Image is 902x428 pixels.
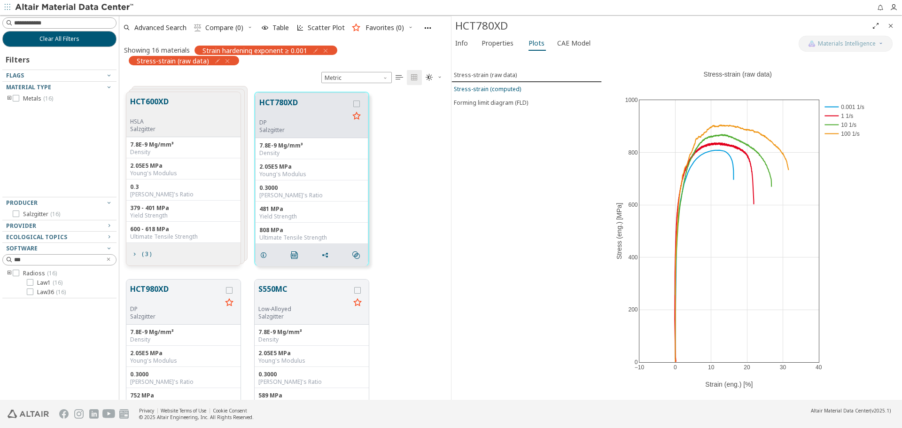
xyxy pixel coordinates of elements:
[287,246,306,265] button: PDF Download
[259,184,364,192] div: 0.3000
[349,109,364,124] button: Favorite
[56,288,66,296] span: ( 16 )
[2,70,117,81] button: Flags
[818,40,876,47] span: Materials Intelligence
[23,95,53,102] span: Metals
[259,97,349,119] button: HCT780XD
[258,305,350,313] div: Low-Alloyed
[259,192,364,199] div: [PERSON_NAME]'s Ratio
[119,85,451,400] div: grid
[137,56,209,65] span: Stress-strain (raw data)
[202,46,307,54] span: Strain hardening exponent ≥ 0.001
[451,82,602,96] button: Stress-strain (computed)
[130,336,237,343] div: Density
[348,246,368,265] button: Similar search
[256,246,275,265] button: Details
[811,407,891,414] div: (v2025.1)
[142,251,151,257] span: ( 3 )
[6,83,51,91] span: Material Type
[259,142,364,149] div: 7.8E-9 Mg/mm³
[37,279,62,287] span: Law1
[808,40,816,47] img: AI Copilot
[47,269,57,277] span: ( 16 )
[454,71,517,79] div: Stress-strain (raw data)
[811,407,870,414] span: Altair Material Data Center
[259,149,364,157] div: Density
[422,70,446,85] button: Theme
[130,148,237,156] div: Density
[139,407,154,414] a: Privacy
[365,24,404,31] span: Favorites (0)
[15,3,135,12] img: Altair Material Data Center
[451,68,602,82] button: Stress-strain (raw data)
[426,74,433,81] i: 
[482,36,513,51] span: Properties
[130,183,237,191] div: 0.3
[350,296,365,311] button: Favorite
[259,205,364,213] div: 481 MPa
[2,82,117,93] button: Material Type
[23,270,57,277] span: Radioss
[37,288,66,296] span: Law36
[130,357,237,365] div: Young's Modulus
[130,328,237,336] div: 7.8E-9 Mg/mm³
[124,46,190,54] div: Showing 16 materials
[130,233,237,241] div: Ultimate Tensile Strength
[259,126,349,134] p: Salzgitter
[883,18,898,33] button: Close
[213,407,247,414] a: Cookie Consent
[39,35,79,43] span: Clear All Filters
[407,70,422,85] button: Tile View
[130,313,222,320] p: Salzgitter
[130,170,237,177] div: Young's Modulus
[6,233,67,241] span: Ecological Topics
[258,392,365,399] div: 589 MPa
[259,234,364,241] div: Ultimate Tensile Strength
[2,197,117,209] button: Producer
[258,283,350,305] button: S550MC
[130,350,237,357] div: 2.05E5 MPa
[130,399,237,407] div: Yield Strength
[454,85,521,93] div: Stress-strain (computed)
[161,407,206,414] a: Website Terms of Use
[23,210,60,218] span: Salzgitter
[2,31,117,47] button: Clear All Filters
[130,226,237,233] div: 600 - 618 MPa
[321,72,392,83] span: Metric
[50,210,60,218] span: ( 16 )
[2,220,117,232] button: Provider
[258,371,365,378] div: 0.3000
[222,296,237,311] button: Favorite
[258,336,365,343] div: Density
[130,283,222,305] button: HCT980XD
[259,119,349,126] div: DP
[134,24,187,31] span: Advanced Search
[139,414,254,420] div: © 2025 Altair Engineering, Inc. All Rights Reserved.
[529,36,544,51] span: Plots
[258,350,365,357] div: 2.05E5 MPa
[291,251,298,259] i: 
[130,392,237,399] div: 752 MPa
[130,141,237,148] div: 7.8E-9 Mg/mm³
[130,191,237,198] div: [PERSON_NAME]'s Ratio
[2,47,34,70] div: Filters
[451,96,602,109] button: Forming limit diagram (FLD)
[6,199,38,207] span: Producer
[411,74,418,81] i: 
[2,243,117,254] button: Software
[2,232,117,243] button: Ecological Topics
[130,162,237,170] div: 2.05E5 MPa
[259,171,364,178] div: Young's Modulus
[396,74,403,81] i: 
[352,251,360,259] i: 
[130,371,237,378] div: 0.3000
[272,24,289,31] span: Table
[101,255,116,265] button: Clear text
[321,72,392,83] div: Unit System
[258,378,365,386] div: [PERSON_NAME]'s Ratio
[8,410,49,418] img: Altair Engineering
[258,357,365,365] div: Young's Modulus
[868,18,883,33] button: Full Screen
[259,213,364,220] div: Yield Strength
[557,36,591,51] span: CAE Model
